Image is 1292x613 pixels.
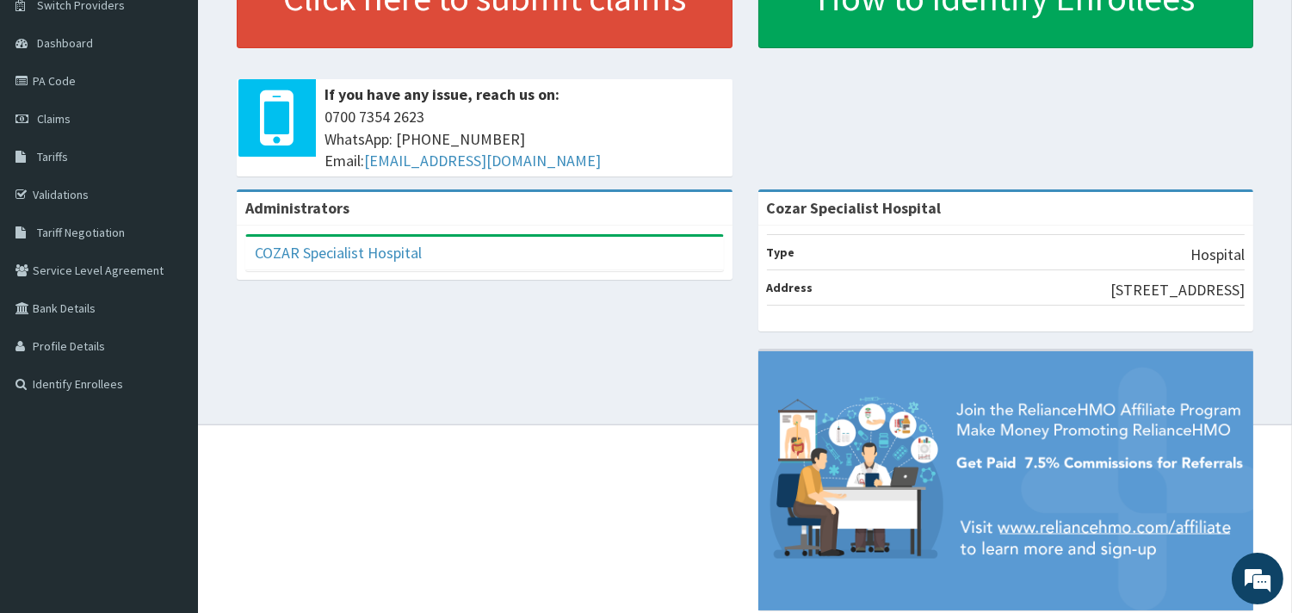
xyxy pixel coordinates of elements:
[325,84,559,104] b: If you have any issue, reach us on:
[37,35,93,51] span: Dashboard
[767,198,942,218] strong: Cozar Specialist Hospital
[32,86,70,129] img: d_794563401_company_1708531726252_794563401
[90,96,289,119] div: Chat with us now
[37,225,125,240] span: Tariff Negotiation
[364,151,601,170] a: [EMAIL_ADDRESS][DOMAIN_NAME]
[282,9,324,50] div: Minimize live chat window
[325,106,724,172] span: 0700 7354 2623 WhatsApp: [PHONE_NUMBER] Email:
[100,192,238,366] span: We're online!
[767,245,795,260] b: Type
[758,351,1254,610] img: provider-team-banner.png
[1190,244,1245,266] p: Hospital
[245,198,349,218] b: Administrators
[37,149,68,164] span: Tariffs
[9,420,328,480] textarea: Type your message and hit 'Enter'
[255,243,422,263] a: COZAR Specialist Hospital
[767,280,813,295] b: Address
[1110,279,1245,301] p: [STREET_ADDRESS]
[37,111,71,127] span: Claims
